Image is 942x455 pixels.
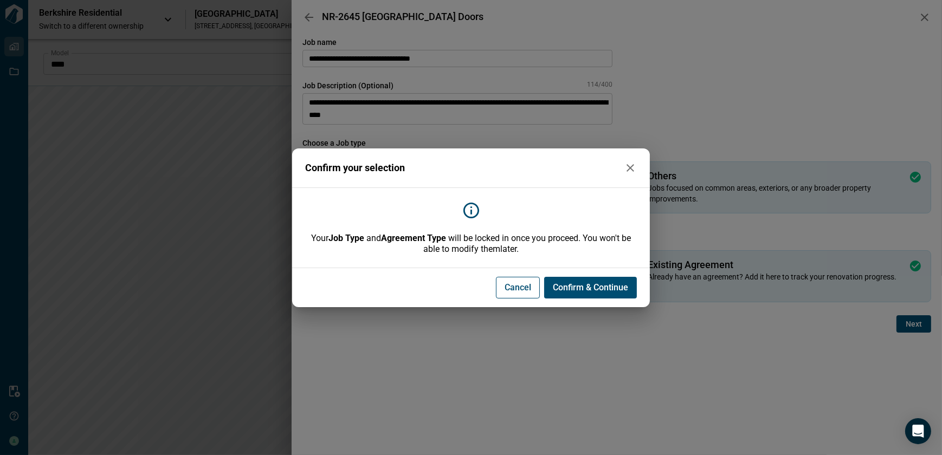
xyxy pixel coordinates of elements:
[905,418,931,444] div: Open Intercom Messenger
[553,282,628,293] span: Confirm & Continue
[381,233,446,243] b: Agreement Type
[328,233,364,243] b: Job Type
[505,282,531,293] span: Cancel
[496,277,540,298] button: Cancel
[305,162,405,173] span: Confirm your selection
[305,233,637,255] span: Your and will be locked in once you proceed. You won't be able to modify them later.
[544,277,637,298] button: Confirm & Continue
